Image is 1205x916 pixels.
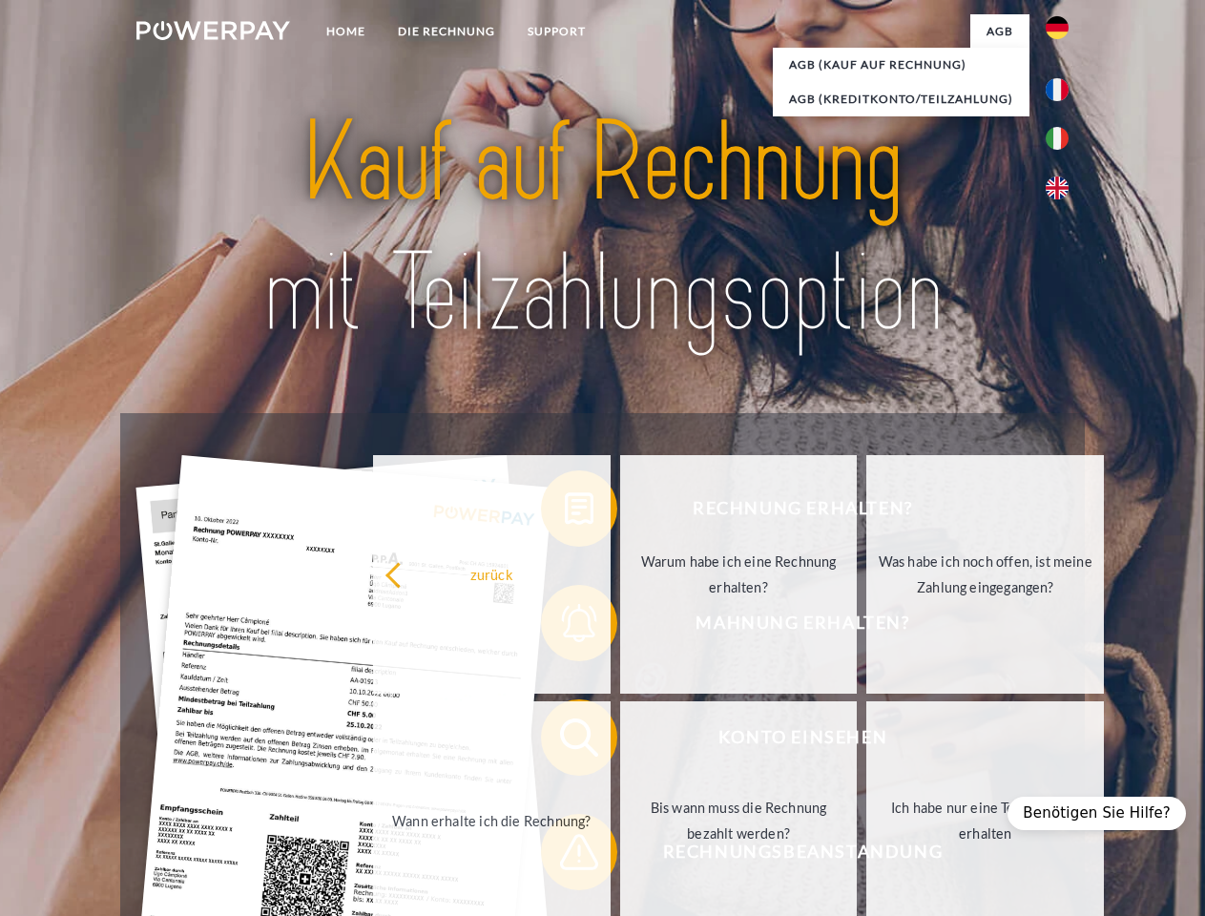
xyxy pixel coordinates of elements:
a: Home [310,14,382,49]
img: fr [1046,78,1069,101]
img: it [1046,127,1069,150]
a: AGB (Kreditkonto/Teilzahlung) [773,82,1029,116]
div: Bis wann muss die Rechnung bezahlt werden? [632,795,846,846]
img: title-powerpay_de.svg [182,92,1023,365]
a: agb [970,14,1029,49]
div: Wann erhalte ich die Rechnung? [384,807,599,833]
a: DIE RECHNUNG [382,14,511,49]
img: en [1046,177,1069,199]
a: AGB (Kauf auf Rechnung) [773,48,1029,82]
div: Ich habe nur eine Teillieferung erhalten [878,795,1092,846]
div: Was habe ich noch offen, ist meine Zahlung eingegangen? [878,549,1092,600]
img: logo-powerpay-white.svg [136,21,290,40]
a: SUPPORT [511,14,602,49]
div: Benötigen Sie Hilfe? [1008,797,1186,830]
div: Warum habe ich eine Rechnung erhalten? [632,549,846,600]
div: zurück [384,561,599,587]
a: Was habe ich noch offen, ist meine Zahlung eingegangen? [866,455,1104,694]
img: de [1046,16,1069,39]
